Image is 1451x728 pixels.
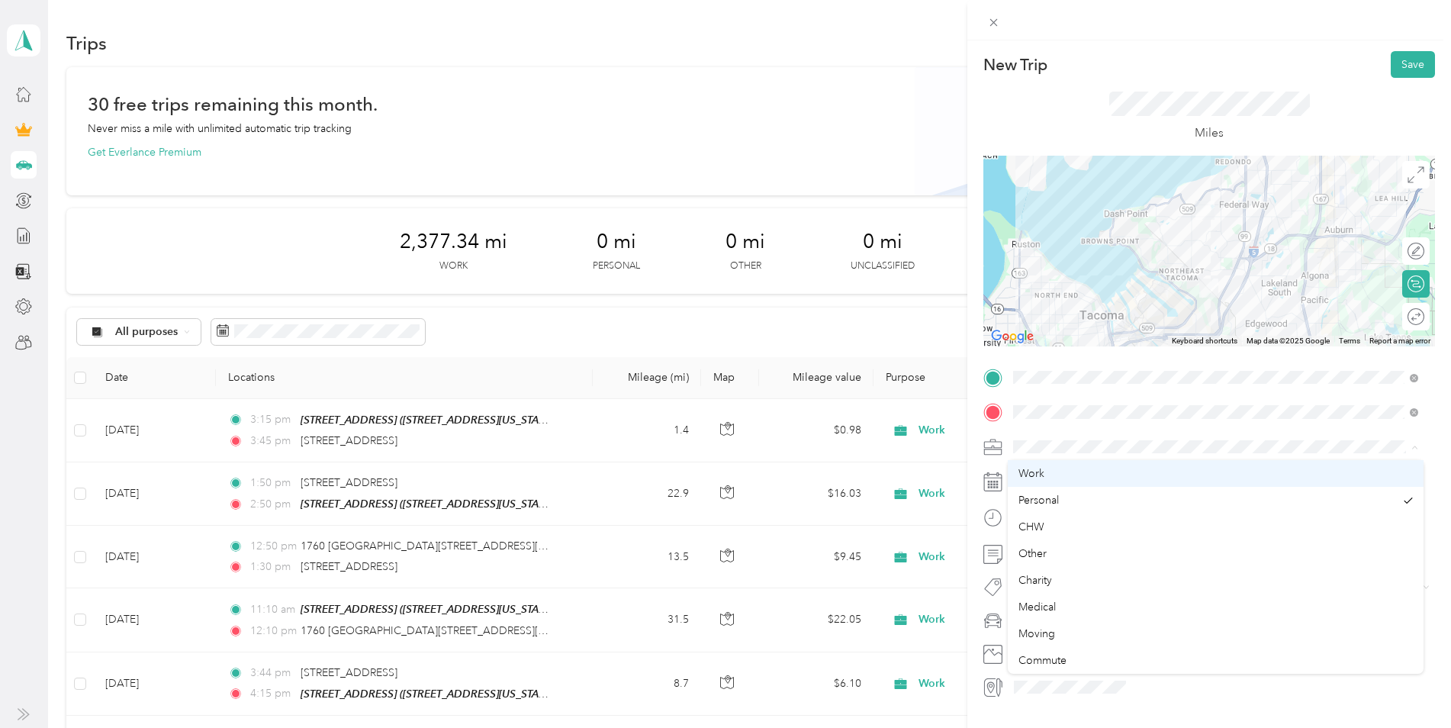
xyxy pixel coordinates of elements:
span: Moving [1018,627,1055,640]
span: Medical [1018,601,1056,614]
span: Charity [1018,574,1052,587]
iframe: Everlance-gr Chat Button Frame [1366,643,1451,728]
span: CHW [1018,520,1044,533]
a: Open this area in Google Maps (opens a new window) [987,327,1038,346]
a: Terms (opens in new tab) [1339,337,1360,345]
p: Miles [1195,124,1224,143]
img: Google [987,327,1038,346]
span: Other [1018,547,1047,560]
span: Work [1018,467,1044,480]
button: Keyboard shortcuts [1172,336,1237,346]
span: Personal [1018,494,1059,507]
span: Map data ©2025 Google [1247,337,1330,345]
button: Save [1391,51,1435,78]
p: New Trip [983,54,1047,76]
span: Commute [1018,654,1067,667]
a: Report a map error [1369,337,1430,345]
